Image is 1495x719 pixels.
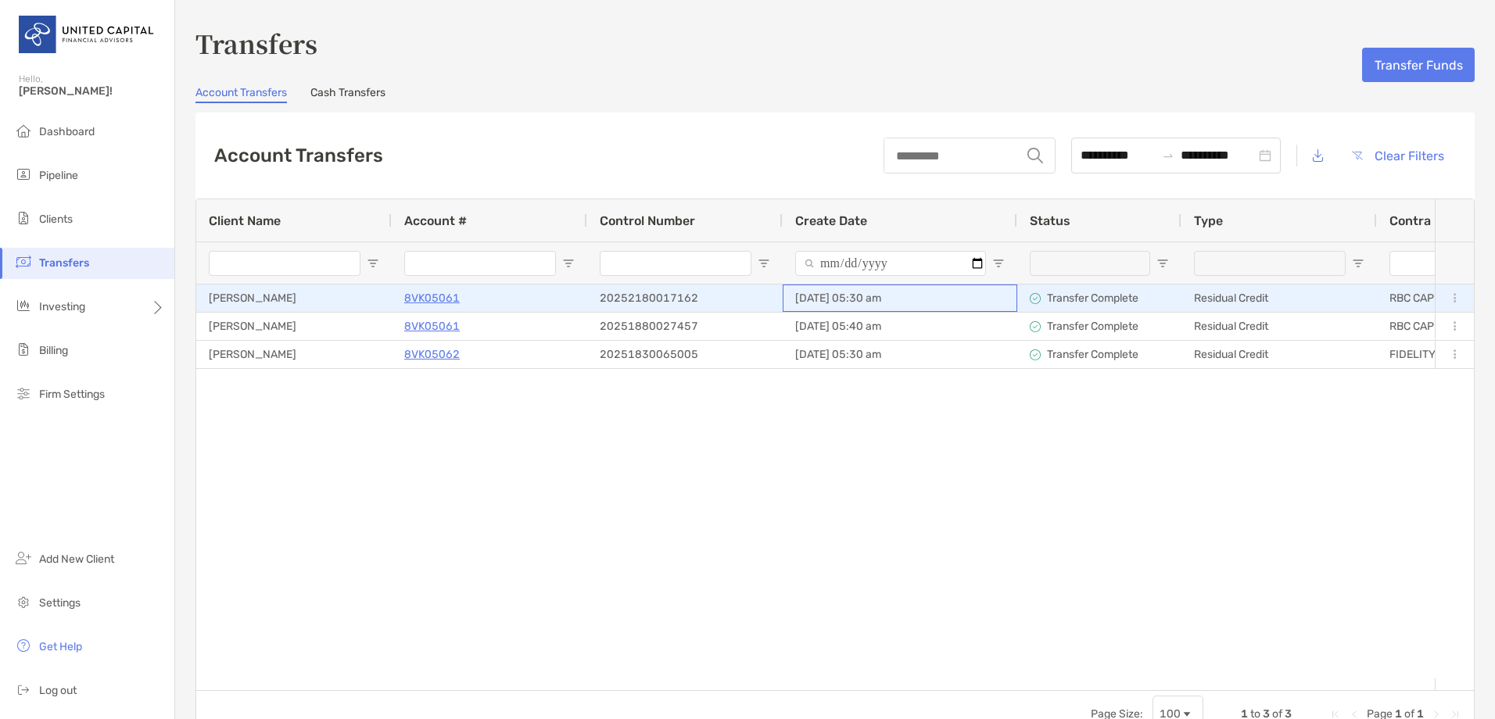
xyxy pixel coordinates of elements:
h2: Account Transfers [214,145,383,166]
img: settings icon [14,592,33,611]
div: 20251830065005 [587,341,783,368]
div: [PERSON_NAME] [196,341,392,368]
span: Firm Settings [39,388,105,401]
div: 20251880027457 [587,313,783,340]
span: Settings [39,596,81,610]
img: button icon [1352,151,1363,160]
span: Control Number [600,213,695,228]
button: Open Filter Menu [1156,257,1169,270]
a: 8VK05061 [404,313,460,339]
img: billing icon [14,340,33,359]
button: Clear Filters [1339,138,1456,173]
div: [DATE] 05:30 am [783,284,1017,312]
div: Residual Credit [1181,341,1377,368]
img: logout icon [14,680,33,699]
div: Residual Credit [1181,313,1377,340]
input: Create Date Filter Input [795,251,986,276]
img: status icon [1030,293,1041,304]
img: status icon [1030,321,1041,332]
img: investing icon [14,296,33,315]
span: Pipeline [39,169,78,182]
span: Investing [39,300,85,313]
p: Transfer Complete [1047,317,1138,336]
button: Open Filter Menu [562,257,575,270]
a: 8VK05061 [404,285,460,311]
div: [PERSON_NAME] [196,284,392,312]
span: Clients [39,213,73,226]
input: Account # Filter Input [404,251,556,276]
span: Account # [404,213,467,228]
div: Residual Credit [1181,284,1377,312]
div: [DATE] 05:40 am [783,313,1017,340]
span: to [1162,149,1174,162]
div: [DATE] 05:30 am [783,341,1017,368]
button: Open Filter Menu [367,257,379,270]
p: Transfer Complete [1047,288,1138,308]
span: swap-right [1162,149,1174,162]
img: input icon [1027,148,1043,163]
span: Dashboard [39,125,95,138]
img: transfers icon [14,252,33,271]
p: Transfer Complete [1047,345,1138,364]
span: Get Help [39,640,82,653]
span: Add New Client [39,553,114,566]
span: Client Name [209,213,281,228]
input: Control Number Filter Input [600,251,751,276]
span: Create Date [795,213,867,228]
img: firm-settings icon [14,384,33,402]
span: Type [1194,213,1223,228]
h3: Transfers [195,25,1475,61]
a: Cash Transfers [310,86,385,103]
button: Open Filter Menu [758,257,770,270]
img: pipeline icon [14,165,33,184]
span: Log out [39,684,77,697]
button: Open Filter Menu [1352,257,1364,270]
input: Client Name Filter Input [209,251,360,276]
span: Billing [39,344,68,357]
a: Account Transfers [195,86,287,103]
span: [PERSON_NAME]! [19,84,165,98]
div: [PERSON_NAME] [196,313,392,340]
button: Transfer Funds [1362,48,1475,82]
button: Open Filter Menu [992,257,1005,270]
a: 8VK05062 [404,342,460,367]
img: add_new_client icon [14,549,33,567]
span: Contra Firm [1389,213,1461,228]
img: clients icon [14,209,33,227]
img: status icon [1030,349,1041,360]
img: United Capital Logo [19,6,156,63]
img: get-help icon [14,636,33,655]
span: Status [1030,213,1070,228]
img: dashboard icon [14,121,33,140]
span: Transfers [39,256,89,270]
div: 20252180017162 [587,284,783,312]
